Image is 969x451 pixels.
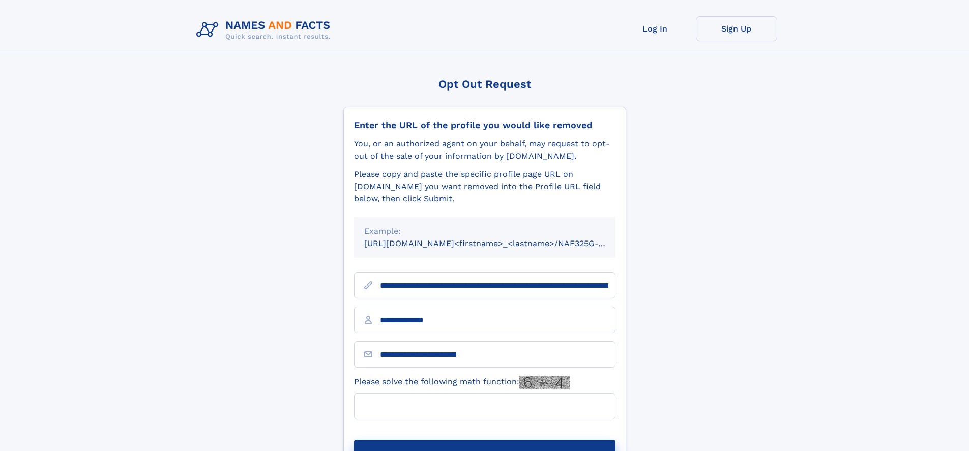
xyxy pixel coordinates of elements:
div: Example: [364,225,605,237]
small: [URL][DOMAIN_NAME]<firstname>_<lastname>/NAF325G-xxxxxxxx [364,238,635,248]
img: Logo Names and Facts [192,16,339,44]
div: You, or an authorized agent on your behalf, may request to opt-out of the sale of your informatio... [354,138,615,162]
a: Sign Up [696,16,777,41]
a: Log In [614,16,696,41]
div: Enter the URL of the profile you would like removed [354,119,615,131]
div: Please copy and paste the specific profile page URL on [DOMAIN_NAME] you want removed into the Pr... [354,168,615,205]
div: Opt Out Request [343,78,626,91]
label: Please solve the following math function: [354,376,570,389]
